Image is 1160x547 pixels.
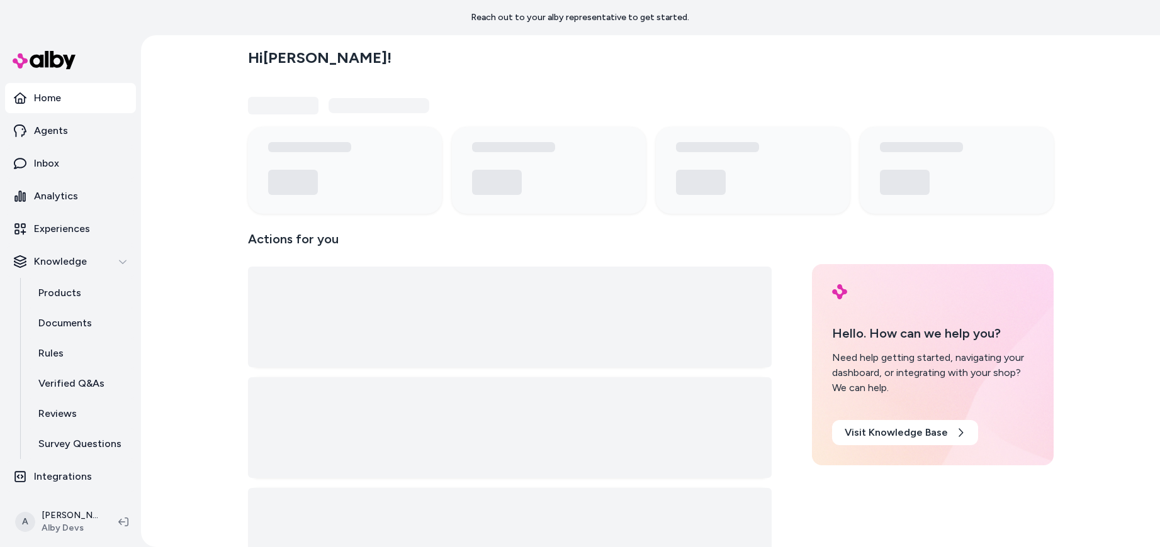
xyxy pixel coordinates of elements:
p: Actions for you [248,229,772,259]
a: Analytics [5,181,136,211]
p: Reviews [38,406,77,421]
p: Hello. How can we help you? [832,324,1033,343]
p: [PERSON_NAME] [42,509,98,522]
p: Agents [34,123,68,138]
a: Reviews [26,399,136,429]
p: Documents [38,316,92,331]
p: Analytics [34,189,78,204]
a: Documents [26,308,136,338]
span: A [15,512,35,532]
a: Home [5,83,136,113]
a: Rules [26,338,136,368]
p: Home [34,91,61,106]
p: Reach out to your alby representative to get started. [471,11,689,24]
p: Verified Q&As [38,376,104,391]
p: Integrations [34,469,92,484]
p: Experiences [34,221,90,236]
a: Agents [5,116,136,146]
a: Visit Knowledge Base [832,420,978,445]
a: Inbox [5,148,136,179]
a: Experiences [5,214,136,244]
p: Products [38,285,81,301]
p: Knowledge [34,254,87,269]
img: alby Logo [13,51,76,69]
p: Inbox [34,156,59,171]
img: alby Logo [832,284,847,299]
span: Alby Devs [42,522,98,534]
a: Verified Q&As [26,368,136,399]
div: Need help getting started, navigating your dashboard, or integrating with your shop? We can help. [832,350,1033,395]
button: A[PERSON_NAME]Alby Devs [8,502,108,542]
h2: Hi [PERSON_NAME] ! [248,48,391,67]
button: Knowledge [5,246,136,277]
a: Survey Questions [26,429,136,459]
a: Integrations [5,461,136,492]
p: Rules [38,346,64,361]
a: Products [26,278,136,308]
p: Survey Questions [38,436,121,451]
